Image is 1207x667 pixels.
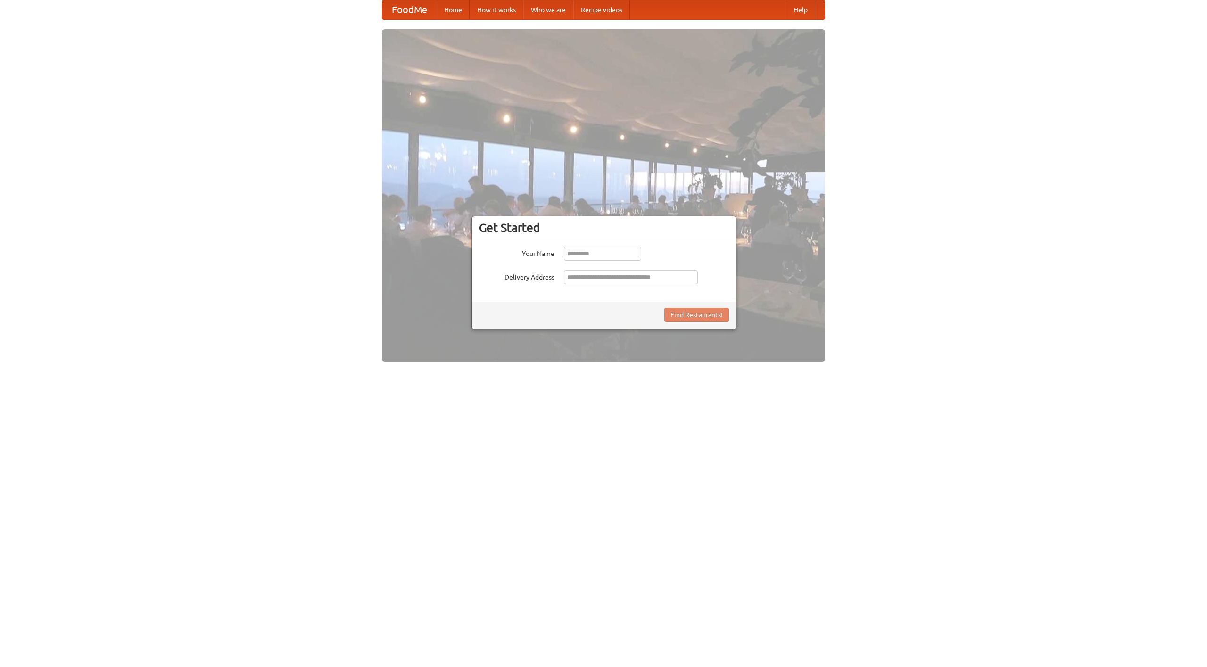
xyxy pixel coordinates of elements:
button: Find Restaurants! [664,308,729,322]
a: Help [786,0,815,19]
a: How it works [470,0,523,19]
a: Recipe videos [573,0,630,19]
a: Who we are [523,0,573,19]
label: Your Name [479,247,554,258]
a: Home [437,0,470,19]
h3: Get Started [479,221,729,235]
label: Delivery Address [479,270,554,282]
a: FoodMe [382,0,437,19]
